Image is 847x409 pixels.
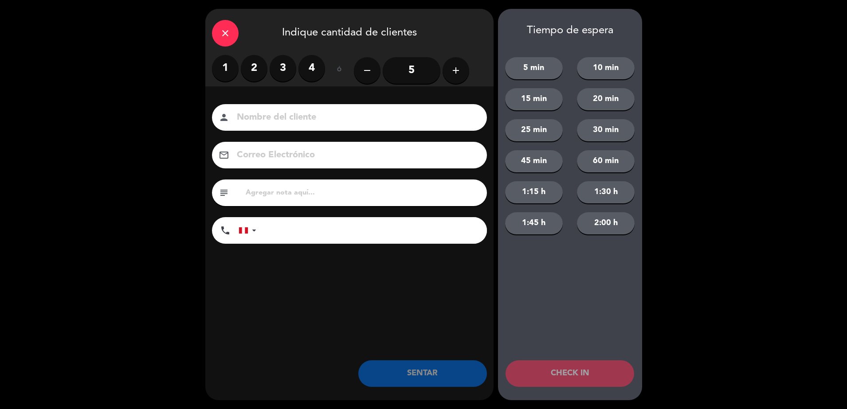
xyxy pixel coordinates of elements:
button: 20 min [577,88,635,110]
input: Nombre del cliente [236,110,475,125]
button: add [443,57,469,84]
i: subject [219,187,229,198]
i: remove [362,65,373,76]
button: 60 min [577,150,635,172]
i: phone [220,225,231,236]
button: 15 min [505,88,563,110]
label: 3 [270,55,296,82]
i: close [220,28,231,39]
i: email [219,150,229,160]
input: Correo Electrónico [236,148,475,163]
button: remove [354,57,380,84]
div: Tiempo de espera [498,24,642,37]
div: Peru (Perú): +51 [239,218,259,243]
button: 1:45 h [505,212,563,234]
button: 2:00 h [577,212,635,234]
label: 4 [298,55,325,82]
button: 5 min [505,57,563,79]
label: 2 [241,55,267,82]
input: Agregar nota aquí... [245,187,480,199]
div: Indique cantidad de clientes [205,9,494,55]
button: 10 min [577,57,635,79]
i: person [219,112,229,123]
button: 25 min [505,119,563,141]
button: 1:15 h [505,181,563,203]
label: 1 [212,55,239,82]
button: CHECK IN [506,360,634,387]
div: ó [325,55,354,86]
button: 1:30 h [577,181,635,203]
i: add [451,65,461,76]
button: SENTAR [358,360,487,387]
button: 45 min [505,150,563,172]
button: 30 min [577,119,635,141]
